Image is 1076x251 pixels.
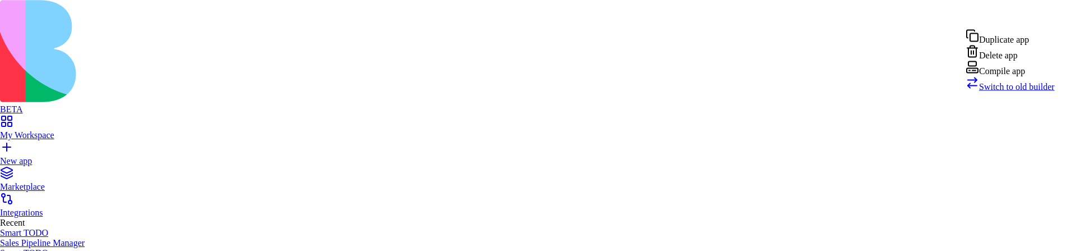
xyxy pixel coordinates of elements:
[979,82,1055,92] span: Switch to old builder
[966,61,1055,76] div: Compile app
[979,35,1029,44] span: Duplicate app
[979,51,1018,60] span: Delete app
[34,16,76,34] p: 0
[966,29,1055,92] div: Admin
[30,62,51,74] p: To Do
[30,74,51,92] p: 0
[34,5,76,16] p: Total Tasks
